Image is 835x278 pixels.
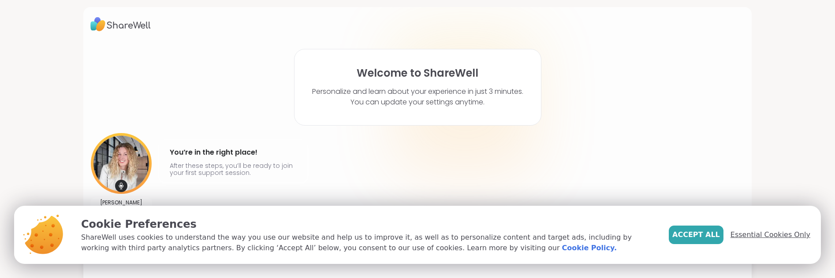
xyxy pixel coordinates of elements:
button: Accept All [669,226,723,244]
img: mic icon [115,180,127,192]
p: ShareWell uses cookies to understand the way you use our website and help us to improve it, as we... [81,232,655,253]
img: User image [91,133,152,194]
p: Cookie Preferences [81,216,655,232]
span: Accept All [672,230,720,240]
p: [PERSON_NAME] [100,199,142,206]
h1: Welcome to ShareWell [357,67,478,79]
span: Essential Cookies Only [731,230,810,240]
h4: You’re in the right place! [170,145,297,159]
a: Cookie Policy. [562,243,617,253]
p: After these steps, you’ll be ready to join your first support session. [170,162,297,176]
p: Personalize and learn about your experience in just 3 minutes. You can update your settings anytime. [312,86,523,107]
img: ShareWell Logo [90,14,151,34]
